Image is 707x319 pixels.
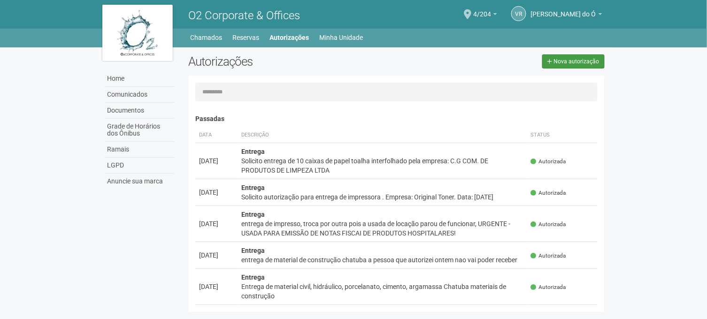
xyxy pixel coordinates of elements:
[531,1,596,18] span: Viviane Rocha do Ó
[105,119,174,142] a: Grade de Horários dos Ônibus
[531,158,566,166] span: Autorizada
[542,54,605,68] a: Nova autorização
[199,282,234,291] div: [DATE]
[188,54,389,68] h2: Autorizações
[199,251,234,260] div: [DATE]
[199,156,234,166] div: [DATE]
[473,12,497,19] a: 4/204
[238,128,527,143] th: Descrição
[473,1,491,18] span: 4/204
[241,184,265,191] strong: Entrega
[105,71,174,87] a: Home
[241,192,523,202] div: Solicito autorização para entrega de impressora . Empresa: Original Toner. Data: [DATE]
[554,58,599,65] span: Nova autorização
[241,148,265,155] strong: Entrega
[241,219,523,238] div: entrega de impresso, troca por outra pois a usada de locação parou de funcionar, URGENTE - USADA ...
[531,252,566,260] span: Autorizada
[511,6,526,21] a: VR
[241,156,523,175] div: Solicito entrega de 10 caixas de papel toalha interfolhado pela empresa: C.G COM. DE PRODUTOS DE ...
[241,273,265,281] strong: Entrega
[531,12,602,19] a: [PERSON_NAME] do Ó
[241,255,523,265] div: entrega de material de construção chatuba a pessoa que autorizei ontem nao vai poder receber
[531,283,566,291] span: Autorizada
[241,247,265,254] strong: Entrega
[190,31,222,44] a: Chamados
[199,188,234,197] div: [DATE]
[105,142,174,158] a: Ramais
[105,174,174,189] a: Anuncie sua marca
[269,31,309,44] a: Autorizações
[319,31,363,44] a: Minha Unidade
[195,115,598,122] h4: Passadas
[195,128,238,143] th: Data
[105,87,174,103] a: Comunicados
[188,9,300,22] span: O2 Corporate & Offices
[531,220,566,228] span: Autorizada
[531,189,566,197] span: Autorizada
[105,103,174,119] a: Documentos
[102,5,173,61] img: logo.jpg
[241,282,523,301] div: Entrega de material civil, hidráulico, porcelanato, cimento, argamassa Chatuba materiais de const...
[105,158,174,174] a: LGPD
[232,31,259,44] a: Reservas
[527,128,598,143] th: Status
[241,211,265,218] strong: Entrega
[199,219,234,228] div: [DATE]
